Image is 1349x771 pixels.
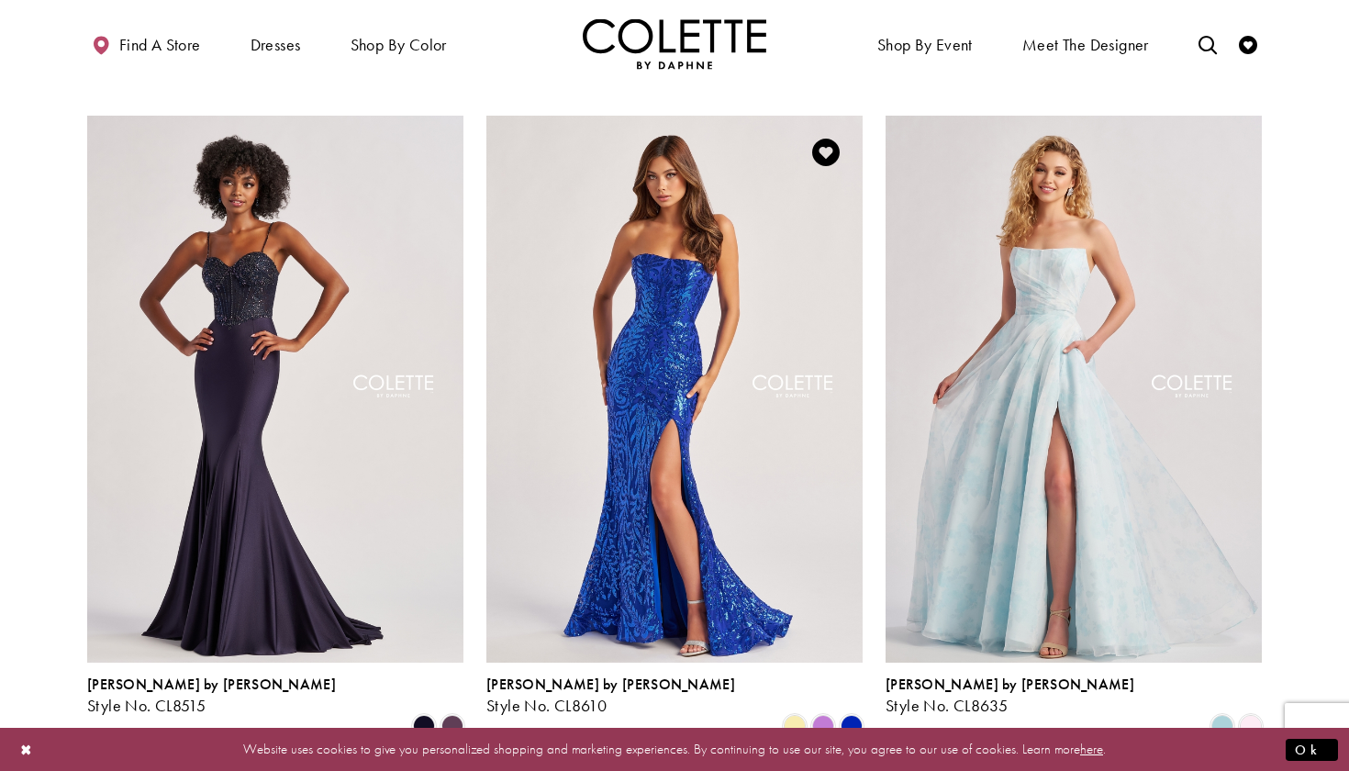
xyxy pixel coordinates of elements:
[1286,738,1338,761] button: Submit Dialog
[1234,18,1262,69] a: Check Wishlist
[1080,740,1103,758] a: here
[87,695,206,716] span: Style No. CL8515
[87,18,205,69] a: Find a store
[87,675,336,694] span: [PERSON_NAME] by [PERSON_NAME]
[784,715,806,737] i: Sunshine
[11,733,42,765] button: Close Dialog
[87,116,463,663] a: Visit Colette by Daphne Style No. CL8515 Page
[873,18,977,69] span: Shop By Event
[877,36,973,54] span: Shop By Event
[1211,715,1233,737] i: Sky Blue
[886,695,1008,716] span: Style No. CL8635
[886,116,1262,663] a: Visit Colette by Daphne Style No. CL8635 Page
[583,18,766,69] img: Colette by Daphne
[246,18,306,69] span: Dresses
[251,36,301,54] span: Dresses
[486,695,607,716] span: Style No. CL8610
[413,715,435,737] i: Midnight
[1022,36,1149,54] span: Meet the designer
[886,675,1134,694] span: [PERSON_NAME] by [PERSON_NAME]
[119,36,201,54] span: Find a store
[1018,18,1154,69] a: Meet the designer
[807,133,845,172] a: Add to Wishlist
[1240,715,1262,737] i: Light Pink
[351,36,447,54] span: Shop by color
[841,715,863,737] i: Royal Blue
[486,675,735,694] span: [PERSON_NAME] by [PERSON_NAME]
[886,676,1134,715] div: Colette by Daphne Style No. CL8635
[441,715,463,737] i: Plum
[87,676,336,715] div: Colette by Daphne Style No. CL8515
[1194,18,1221,69] a: Toggle search
[812,715,834,737] i: Orchid
[132,737,1217,762] p: Website uses cookies to give you personalized shopping and marketing experiences. By continuing t...
[486,116,863,663] a: Visit Colette by Daphne Style No. CL8610 Page
[486,676,735,715] div: Colette by Daphne Style No. CL8610
[346,18,452,69] span: Shop by color
[583,18,766,69] a: Visit Home Page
